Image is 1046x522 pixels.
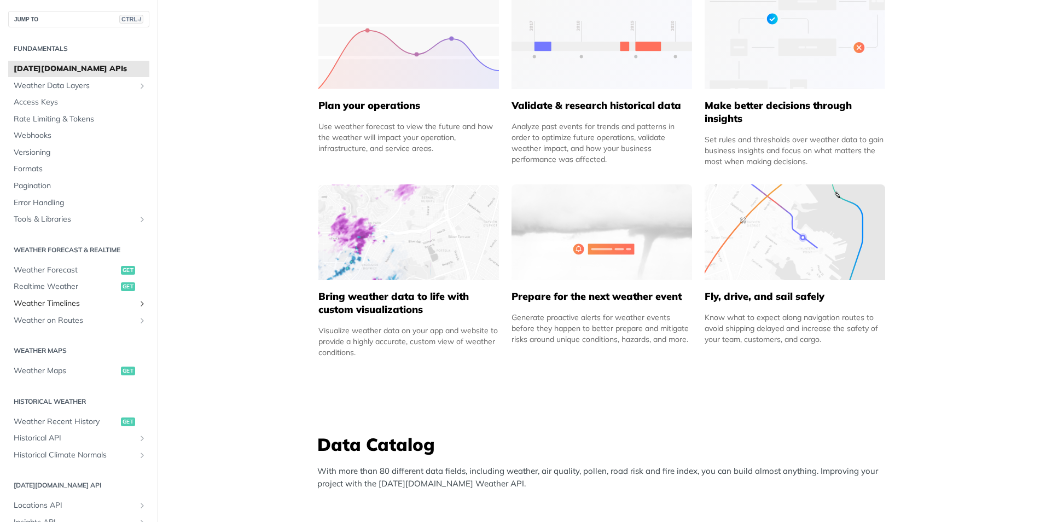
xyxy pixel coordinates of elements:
[8,127,149,144] a: Webhooks
[138,501,147,510] button: Show subpages for Locations API
[14,450,135,461] span: Historical Climate Normals
[512,290,692,303] h5: Prepare for the next weather event
[8,161,149,177] a: Formats
[14,164,147,175] span: Formats
[14,298,135,309] span: Weather Timelines
[8,346,149,356] h2: Weather Maps
[14,214,135,225] span: Tools & Libraries
[14,114,147,125] span: Rate Limiting & Tokens
[8,44,149,54] h2: Fundamentals
[119,15,143,24] span: CTRL-/
[8,447,149,463] a: Historical Climate NormalsShow subpages for Historical Climate Normals
[14,433,135,444] span: Historical API
[8,195,149,211] a: Error Handling
[138,82,147,90] button: Show subpages for Weather Data Layers
[512,184,692,280] img: 2c0a313-group-496-12x.svg
[14,281,118,292] span: Realtime Weather
[8,262,149,279] a: Weather Forecastget
[8,312,149,329] a: Weather on RoutesShow subpages for Weather on Routes
[14,97,147,108] span: Access Keys
[14,265,118,276] span: Weather Forecast
[8,144,149,161] a: Versioning
[8,111,149,127] a: Rate Limiting & Tokens
[318,121,499,154] div: Use weather forecast to view the future and how the weather will impact your operation, infrastru...
[8,211,149,228] a: Tools & LibrariesShow subpages for Tools & Libraries
[14,63,147,74] span: [DATE][DOMAIN_NAME] APIs
[317,432,892,456] h3: Data Catalog
[318,184,499,280] img: 4463876-group-4982x.svg
[8,480,149,490] h2: [DATE][DOMAIN_NAME] API
[8,11,149,27] button: JUMP TOCTRL-/
[121,367,135,375] span: get
[8,414,149,430] a: Weather Recent Historyget
[14,181,147,192] span: Pagination
[14,130,147,141] span: Webhooks
[512,121,692,165] div: Analyze past events for trends and patterns in order to optimize future operations, validate weat...
[705,99,885,125] h5: Make better decisions through insights
[8,279,149,295] a: Realtime Weatherget
[14,198,147,208] span: Error Handling
[121,417,135,426] span: get
[138,316,147,325] button: Show subpages for Weather on Routes
[318,290,499,316] h5: Bring weather data to life with custom visualizations
[8,94,149,111] a: Access Keys
[8,363,149,379] a: Weather Mapsget
[705,184,885,280] img: 994b3d6-mask-group-32x.svg
[8,78,149,94] a: Weather Data LayersShow subpages for Weather Data Layers
[705,290,885,303] h5: Fly, drive, and sail safely
[512,99,692,112] h5: Validate & research historical data
[8,430,149,446] a: Historical APIShow subpages for Historical API
[138,434,147,443] button: Show subpages for Historical API
[318,325,499,358] div: Visualize weather data on your app and website to provide a highly accurate, custom view of weath...
[317,465,892,490] p: With more than 80 different data fields, including weather, air quality, pollen, road risk and fi...
[8,61,149,77] a: [DATE][DOMAIN_NAME] APIs
[512,312,692,345] div: Generate proactive alerts for weather events before they happen to better prepare and mitigate ri...
[121,282,135,291] span: get
[14,80,135,91] span: Weather Data Layers
[8,295,149,312] a: Weather TimelinesShow subpages for Weather Timelines
[138,215,147,224] button: Show subpages for Tools & Libraries
[8,497,149,514] a: Locations APIShow subpages for Locations API
[14,500,135,511] span: Locations API
[705,312,885,345] div: Know what to expect along navigation routes to avoid shipping delayed and increase the safety of ...
[121,266,135,275] span: get
[14,366,118,376] span: Weather Maps
[14,416,118,427] span: Weather Recent History
[8,245,149,255] h2: Weather Forecast & realtime
[318,99,499,112] h5: Plan your operations
[14,315,135,326] span: Weather on Routes
[14,147,147,158] span: Versioning
[8,178,149,194] a: Pagination
[705,134,885,167] div: Set rules and thresholds over weather data to gain business insights and focus on what matters th...
[8,397,149,407] h2: Historical Weather
[138,451,147,460] button: Show subpages for Historical Climate Normals
[138,299,147,308] button: Show subpages for Weather Timelines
